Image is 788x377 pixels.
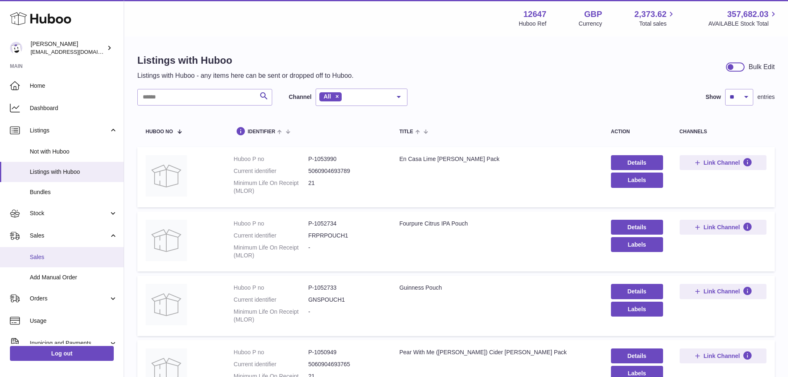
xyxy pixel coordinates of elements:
[308,179,383,195] dd: 21
[611,173,663,187] button: Labels
[234,244,308,259] dt: Minimum Life On Receipt (MLOR)
[146,155,187,197] img: En Casa Lime Pinter Pack
[30,209,109,217] span: Stock
[704,223,740,231] span: Link Channel
[30,104,117,112] span: Dashboard
[234,155,308,163] dt: Huboo P no
[611,129,663,134] div: action
[680,348,766,363] button: Link Channel
[611,155,663,170] a: Details
[234,220,308,228] dt: Huboo P no
[234,232,308,240] dt: Current identifier
[137,54,354,67] h1: Listings with Huboo
[234,296,308,304] dt: Current identifier
[399,348,594,356] div: Pear With Me ([PERSON_NAME]) Cider [PERSON_NAME] Pack
[584,9,602,20] strong: GBP
[611,237,663,252] button: Labels
[10,42,22,54] img: internalAdmin-12647@internal.huboo.com
[308,244,383,259] dd: -
[308,296,383,304] dd: GNSPOUCH1
[704,159,740,166] span: Link Channel
[308,284,383,292] dd: P-1052733
[611,220,663,235] a: Details
[30,127,109,134] span: Listings
[749,62,775,72] div: Bulk Edit
[234,179,308,195] dt: Minimum Life On Receipt (MLOR)
[31,48,122,55] span: [EMAIL_ADDRESS][DOMAIN_NAME]
[146,284,187,325] img: Guinness Pouch
[30,317,117,325] span: Usage
[30,274,117,281] span: Add Manual Order
[234,167,308,175] dt: Current identifier
[757,93,775,101] span: entries
[289,93,311,101] label: Channel
[399,155,594,163] div: En Casa Lime [PERSON_NAME] Pack
[727,9,769,20] span: 357,682.03
[308,360,383,368] dd: 5060904693765
[635,9,676,28] a: 2,373.62 Total sales
[635,9,667,20] span: 2,373.62
[30,253,117,261] span: Sales
[708,9,778,28] a: 357,682.03 AVAILABLE Stock Total
[234,348,308,356] dt: Huboo P no
[146,220,187,261] img: Fourpure Citrus IPA Pouch
[137,71,354,80] p: Listings with Huboo - any items here can be sent or dropped off to Huboo.
[579,20,602,28] div: Currency
[30,339,109,347] span: Invoicing and Payments
[680,155,766,170] button: Link Channel
[399,220,594,228] div: Fourpure Citrus IPA Pouch
[308,348,383,356] dd: P-1050949
[10,346,114,361] a: Log out
[234,360,308,368] dt: Current identifier
[519,20,546,28] div: Huboo Ref
[611,284,663,299] a: Details
[30,188,117,196] span: Bundles
[308,232,383,240] dd: FRPRPOUCH1
[680,129,766,134] div: channels
[308,155,383,163] dd: P-1053990
[523,9,546,20] strong: 12647
[680,220,766,235] button: Link Channel
[708,20,778,28] span: AVAILABLE Stock Total
[323,93,331,100] span: All
[399,129,413,134] span: title
[639,20,676,28] span: Total sales
[399,284,594,292] div: Guinness Pouch
[248,129,275,134] span: identifier
[234,308,308,324] dt: Minimum Life On Receipt (MLOR)
[611,302,663,317] button: Labels
[30,232,109,240] span: Sales
[30,295,109,303] span: Orders
[30,148,117,156] span: Not with Huboo
[30,82,117,90] span: Home
[31,40,105,56] div: [PERSON_NAME]
[704,352,740,360] span: Link Channel
[308,308,383,324] dd: -
[680,284,766,299] button: Link Channel
[704,288,740,295] span: Link Channel
[146,129,173,134] span: Huboo no
[611,348,663,363] a: Details
[234,284,308,292] dt: Huboo P no
[308,167,383,175] dd: 5060904693789
[30,168,117,176] span: Listings with Huboo
[706,93,721,101] label: Show
[308,220,383,228] dd: P-1052734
